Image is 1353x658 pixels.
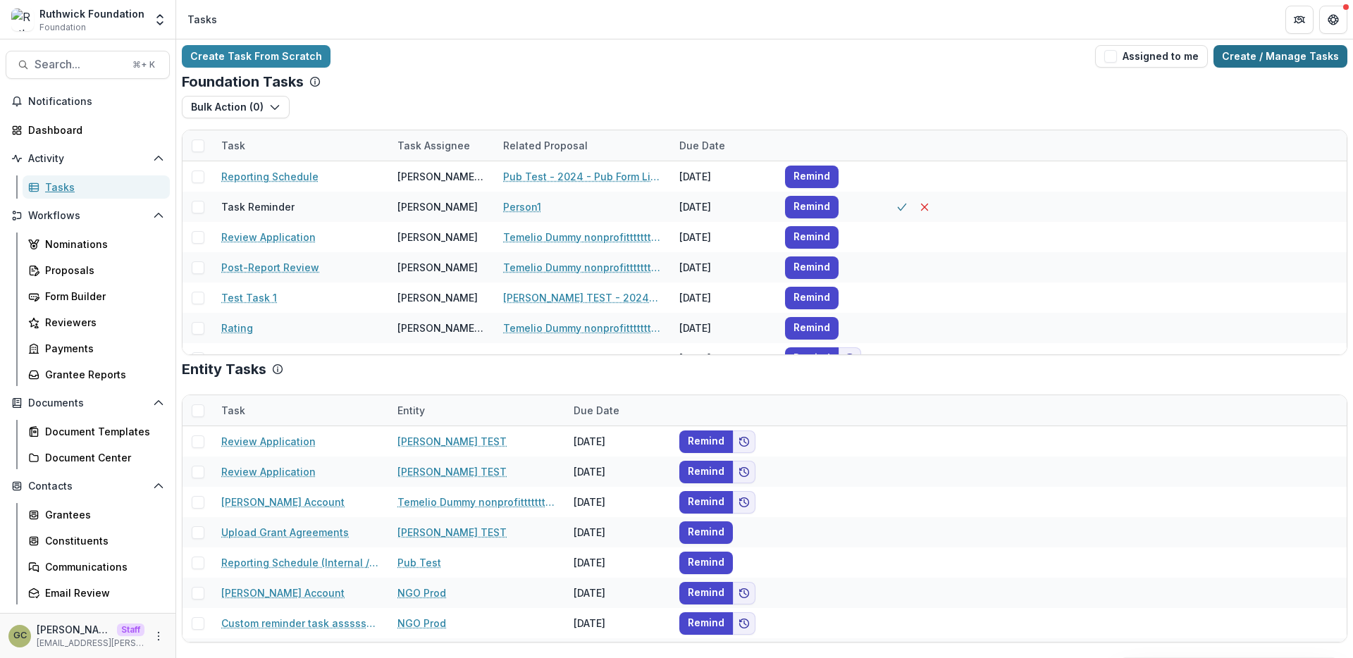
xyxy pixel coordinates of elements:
[150,628,167,645] button: More
[45,180,159,194] div: Tasks
[6,147,170,170] button: Open Activity
[397,585,446,600] a: NGO Prod
[565,608,671,638] div: [DATE]
[679,582,733,604] button: Remind
[785,166,839,188] button: Remind
[733,582,755,604] button: Add to friends
[11,8,34,31] img: Ruthwick Foundation
[565,395,671,426] div: Due Date
[117,623,144,636] p: Staff
[23,420,170,443] a: Document Templates
[221,464,316,479] a: Review Application
[6,118,170,142] a: Dashboard
[503,230,662,244] a: Temelio Dummy nonprofittttttttt a4 sda16s5d
[785,347,839,370] button: Remind
[671,313,777,343] div: [DATE]
[503,321,662,335] a: Temelio Dummy nonprofittttttttt a4 sda16s5d
[23,311,170,334] a: Reviewers
[45,585,159,600] div: Email Review
[1213,45,1347,68] a: Create / Manage Tasks
[182,96,290,118] button: Bulk Action (0)
[213,395,389,426] div: Task
[182,361,266,378] p: Entity Tasks
[397,169,486,184] div: [PERSON_NAME][EMAIL_ADDRESS][DOMAIN_NAME]
[23,259,170,282] a: Proposals
[495,130,671,161] div: Related Proposal
[397,351,412,366] div: mg
[221,525,349,540] a: Upload Grant Agreements
[785,256,839,279] button: Remind
[45,289,159,304] div: Form Builder
[671,252,777,283] div: [DATE]
[23,232,170,256] a: Nominations
[503,169,662,184] a: Pub Test - 2024 - Pub Form Link Test
[23,285,170,308] a: Form Builder
[503,290,662,305] a: [PERSON_NAME] TEST - 2024Temelio Test Form
[565,517,671,547] div: [DATE]
[565,457,671,487] div: [DATE]
[565,403,628,418] div: Due Date
[679,612,733,635] button: Remind
[45,533,159,548] div: Constituents
[565,578,671,608] div: [DATE]
[221,555,381,570] a: Reporting Schedule (Internal / External)
[182,45,330,68] a: Create Task From Scratch
[913,196,936,218] button: Cancel
[397,616,446,631] a: NGO Prod
[679,491,733,514] button: Remind
[679,521,733,544] button: Remind
[6,51,170,79] button: Search...
[221,199,295,214] p: Task Reminder
[130,57,158,73] div: ⌘ + K
[671,161,777,192] div: [DATE]
[397,495,557,509] a: Temelio Dummy nonprofittttttttt a4 sda16s5d
[389,130,495,161] div: Task Assignee
[28,123,159,137] div: Dashboard
[221,321,253,335] a: Rating
[45,507,159,522] div: Grantees
[182,73,304,90] p: Foundation Tasks
[221,351,302,366] a: Year-End Report
[733,430,755,453] button: Add to friends
[23,529,170,552] a: Constituents
[839,347,861,370] button: Add to friends
[221,616,381,631] a: Custom reminder task asssssssssinged
[221,230,316,244] a: Review Application
[45,450,159,465] div: Document Center
[565,547,671,578] div: [DATE]
[187,12,217,27] div: Tasks
[213,403,254,418] div: Task
[397,555,441,570] a: Pub Test
[221,169,319,184] a: Reporting Schedule
[221,290,277,305] a: Test Task 1
[389,395,565,426] div: Entity
[23,581,170,604] a: Email Review
[397,290,478,305] div: [PERSON_NAME]
[671,130,777,161] div: Due Date
[733,612,755,635] button: Add to friends
[389,403,433,418] div: Entity
[28,397,147,409] span: Documents
[6,90,170,113] button: Notifications
[565,487,671,517] div: [DATE]
[6,204,170,227] button: Open Workflows
[45,559,159,574] div: Communications
[45,424,159,439] div: Document Templates
[213,138,254,153] div: Task
[397,230,478,244] div: [PERSON_NAME]
[182,9,223,30] nav: breadcrumb
[39,21,86,34] span: Foundation
[397,321,486,335] div: [PERSON_NAME] T1
[397,260,478,275] div: [PERSON_NAME]
[891,196,913,218] button: Complete
[785,317,839,340] button: Remind
[28,210,147,222] span: Workflows
[503,199,541,214] a: Person1
[23,175,170,199] a: Tasks
[45,341,159,356] div: Payments
[679,461,733,483] button: Remind
[39,6,144,21] div: Ruthwick Foundation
